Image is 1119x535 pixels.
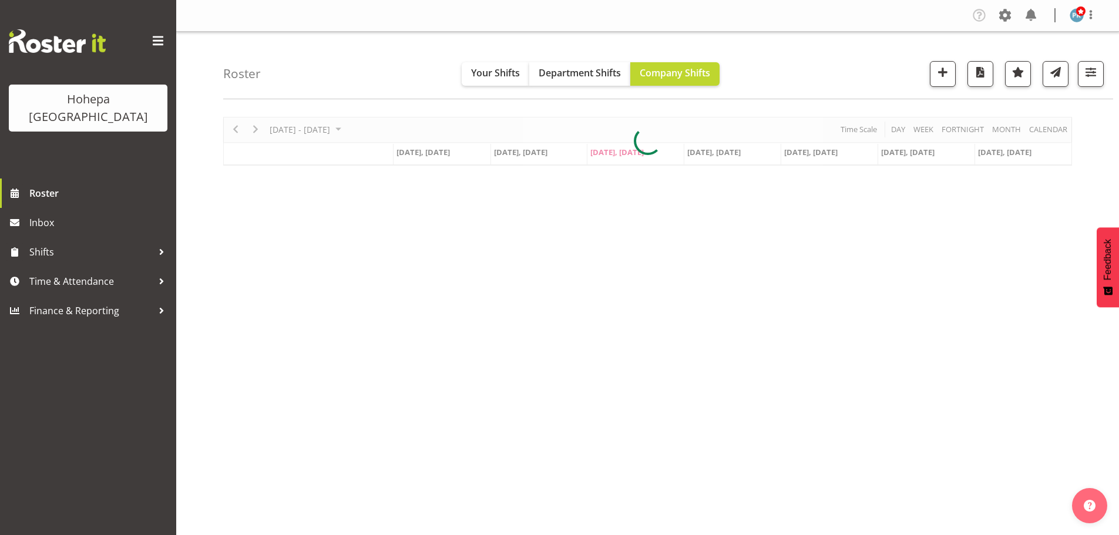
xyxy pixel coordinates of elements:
[1084,500,1096,512] img: help-xxl-2.png
[29,272,153,290] span: Time & Attendance
[630,62,720,86] button: Company Shifts
[29,243,153,261] span: Shifts
[462,62,529,86] button: Your Shifts
[539,66,621,79] span: Department Shifts
[29,302,153,319] span: Finance & Reporting
[21,90,156,126] div: Hohepa [GEOGRAPHIC_DATA]
[967,61,993,87] button: Download a PDF of the roster according to the set date range.
[29,184,170,202] span: Roster
[29,214,170,231] span: Inbox
[930,61,956,87] button: Add a new shift
[640,66,710,79] span: Company Shifts
[9,29,106,53] img: Rosterit website logo
[223,67,261,80] h4: Roster
[1103,239,1113,280] span: Feedback
[1005,61,1031,87] button: Highlight an important date within the roster.
[529,62,630,86] button: Department Shifts
[1070,8,1084,22] img: poonam-kade5940.jpg
[1043,61,1068,87] button: Send a list of all shifts for the selected filtered period to all rostered employees.
[1078,61,1104,87] button: Filter Shifts
[1097,227,1119,307] button: Feedback - Show survey
[471,66,520,79] span: Your Shifts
